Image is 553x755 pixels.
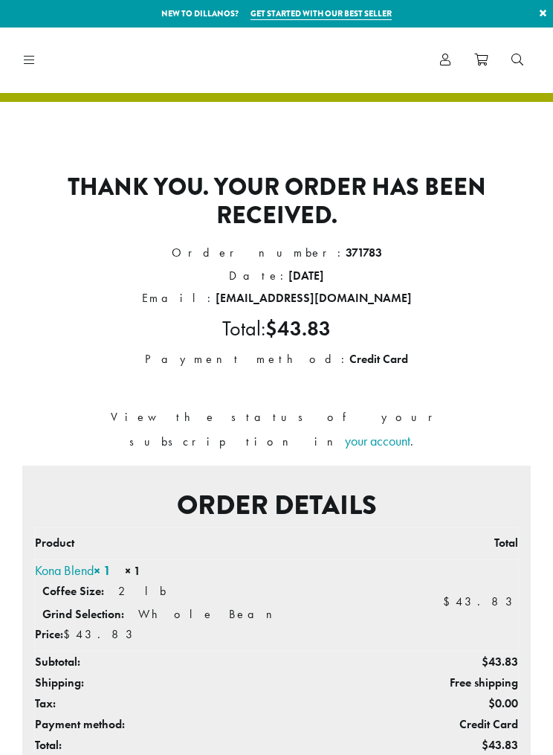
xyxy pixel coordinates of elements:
[63,626,76,642] span: $
[265,315,331,341] bdi: 43.83
[482,654,488,669] span: $
[35,651,407,672] th: Subtotal:
[22,242,531,264] li: Order number:
[22,348,531,370] li: Payment method:
[265,315,277,341] span: $
[22,309,531,349] li: Total:
[406,714,517,735] td: Credit Card
[35,714,407,735] th: Payment method:
[482,654,518,669] span: 43.83
[406,528,517,560] th: Total
[488,695,495,711] span: $
[488,695,518,711] span: 0.00
[482,737,518,753] span: 43.83
[482,737,488,753] span: $
[250,7,392,20] a: Get started with our best seller
[22,406,531,454] p: View the status of your subscription in .
[22,287,531,309] li: Email:
[499,48,535,72] a: Search
[42,606,124,622] strong: Grind Selection:
[35,626,63,642] strong: Price:
[349,351,408,367] strong: Credit Card
[346,245,382,260] strong: 371783
[22,265,531,287] li: Date:
[406,672,517,693] td: Free shipping
[345,432,410,449] a: your account
[118,583,166,599] p: 2 lb
[443,594,518,609] bdi: 43.83
[42,583,104,599] strong: Coffee Size:
[35,562,111,579] a: Kona Blend× 1
[22,173,531,231] p: Thank you. Your order has been received.
[125,563,140,579] strong: × 1
[138,606,284,622] p: Whole Bean
[35,528,407,560] th: Product
[63,626,138,642] span: 43.83
[35,693,407,714] th: Tax:
[35,672,407,693] th: Shipping:
[288,268,324,283] strong: [DATE]
[216,290,412,306] strong: [EMAIL_ADDRESS][DOMAIN_NAME]
[34,489,519,521] h2: Order details
[443,594,456,609] span: $
[94,562,111,579] strong: × 1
